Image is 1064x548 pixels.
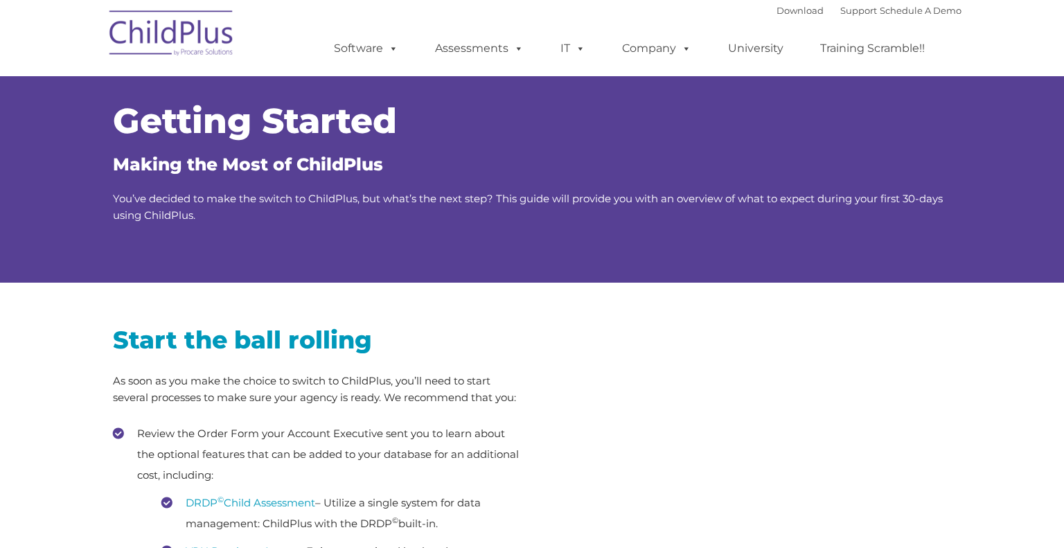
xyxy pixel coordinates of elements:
a: IT [547,35,599,62]
p: As soon as you make the choice to switch to ChildPlus, you’ll need to start several processes to ... [113,373,522,406]
a: Assessments [421,35,538,62]
span: Getting Started [113,100,397,142]
a: University [714,35,797,62]
a: Support [840,5,877,16]
a: Download [777,5,824,16]
a: Training Scramble!! [806,35,939,62]
a: Company [608,35,705,62]
a: Schedule A Demo [880,5,961,16]
h2: Start the ball rolling [113,324,522,355]
sup: © [218,495,224,504]
span: You’ve decided to make the switch to ChildPlus, but what’s the next step? This guide will provide... [113,192,943,222]
img: ChildPlus by Procare Solutions [103,1,241,70]
font: | [777,5,961,16]
li: – Utilize a single system for data management: ChildPlus with the DRDP built-in. [161,493,522,534]
a: Software [320,35,412,62]
sup: © [392,515,398,525]
a: DRDP©Child Assessment [186,496,315,509]
span: Making the Most of ChildPlus [113,154,383,175]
